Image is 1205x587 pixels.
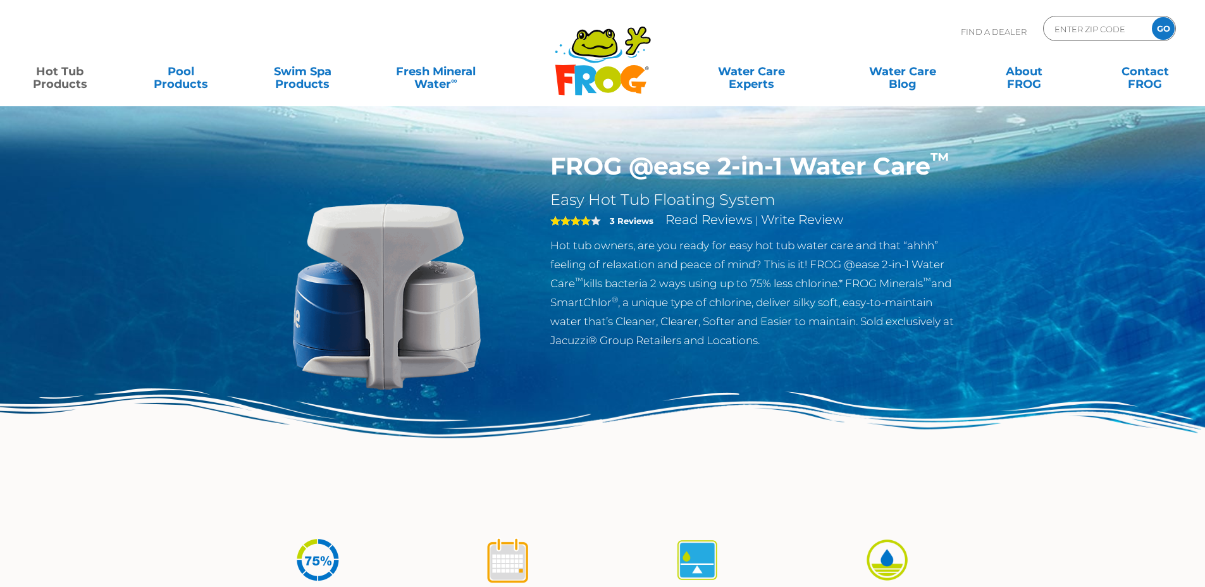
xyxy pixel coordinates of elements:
a: Fresh MineralWater∞ [376,59,495,84]
a: ContactFROG [1098,59,1192,84]
sup: ∞ [451,75,457,85]
img: icon-atease-shock-once [484,536,531,584]
span: 4 [550,216,591,226]
a: Water CareBlog [855,59,949,84]
a: Swim SpaProducts [256,59,350,84]
span: | [755,214,758,226]
input: GO [1152,17,1175,40]
a: AboutFROG [977,59,1071,84]
img: icon-atease-easy-on [863,536,911,584]
a: Read Reviews [665,212,753,227]
img: icon-atease-75percent-less [294,536,342,584]
img: @ease-2-in-1-Holder-v2.png [242,152,532,442]
a: Water CareExperts [675,59,828,84]
h2: Easy Hot Tub Floating System [550,190,963,209]
sup: ™ [575,276,583,285]
input: Zip Code Form [1053,20,1139,38]
sup: ™ [923,276,931,285]
p: Find A Dealer [961,16,1027,47]
p: Hot tub owners, are you ready for easy hot tub water care and that “ahhh” feeling of relaxation a... [550,236,963,350]
strong: 3 Reviews [610,216,653,226]
img: icon-atease-self-regulates [674,536,721,584]
sup: ® [612,295,618,304]
a: Hot TubProducts [13,59,107,84]
a: Write Review [761,212,843,227]
h1: FROG @ease 2-in-1 Water Care [550,152,963,181]
sup: ™ [930,148,949,170]
a: PoolProducts [134,59,228,84]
